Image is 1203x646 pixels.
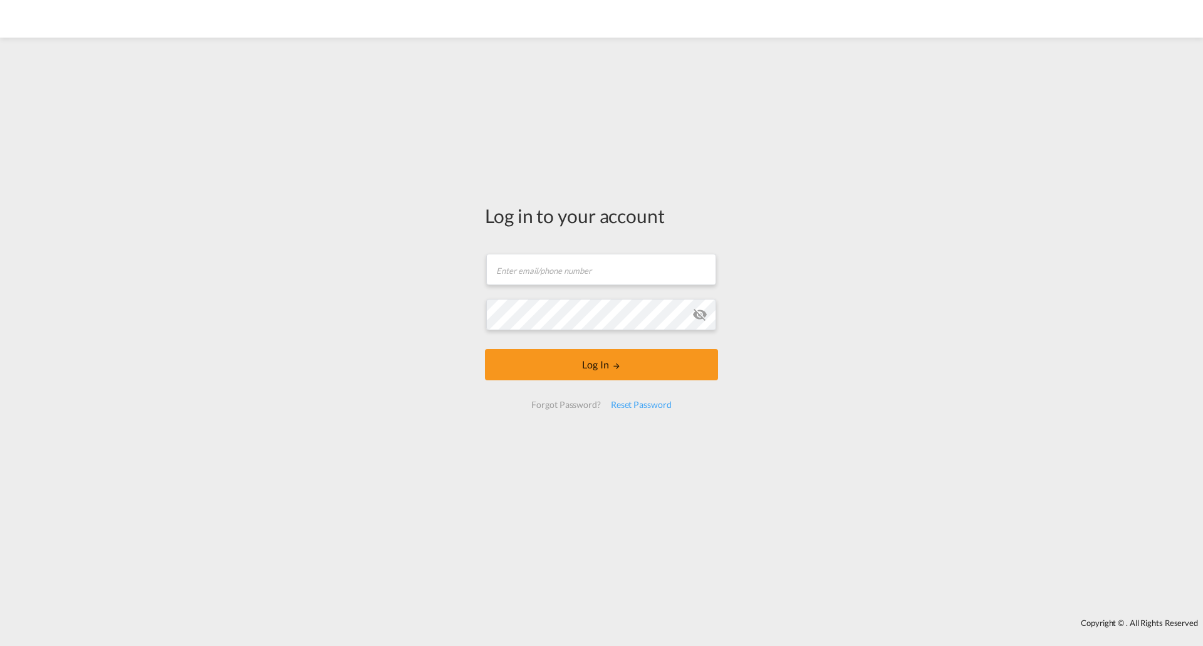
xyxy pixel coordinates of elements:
[692,307,707,322] md-icon: icon-eye-off
[485,202,718,229] div: Log in to your account
[526,393,605,416] div: Forgot Password?
[486,254,716,285] input: Enter email/phone number
[606,393,677,416] div: Reset Password
[485,349,718,380] button: LOGIN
